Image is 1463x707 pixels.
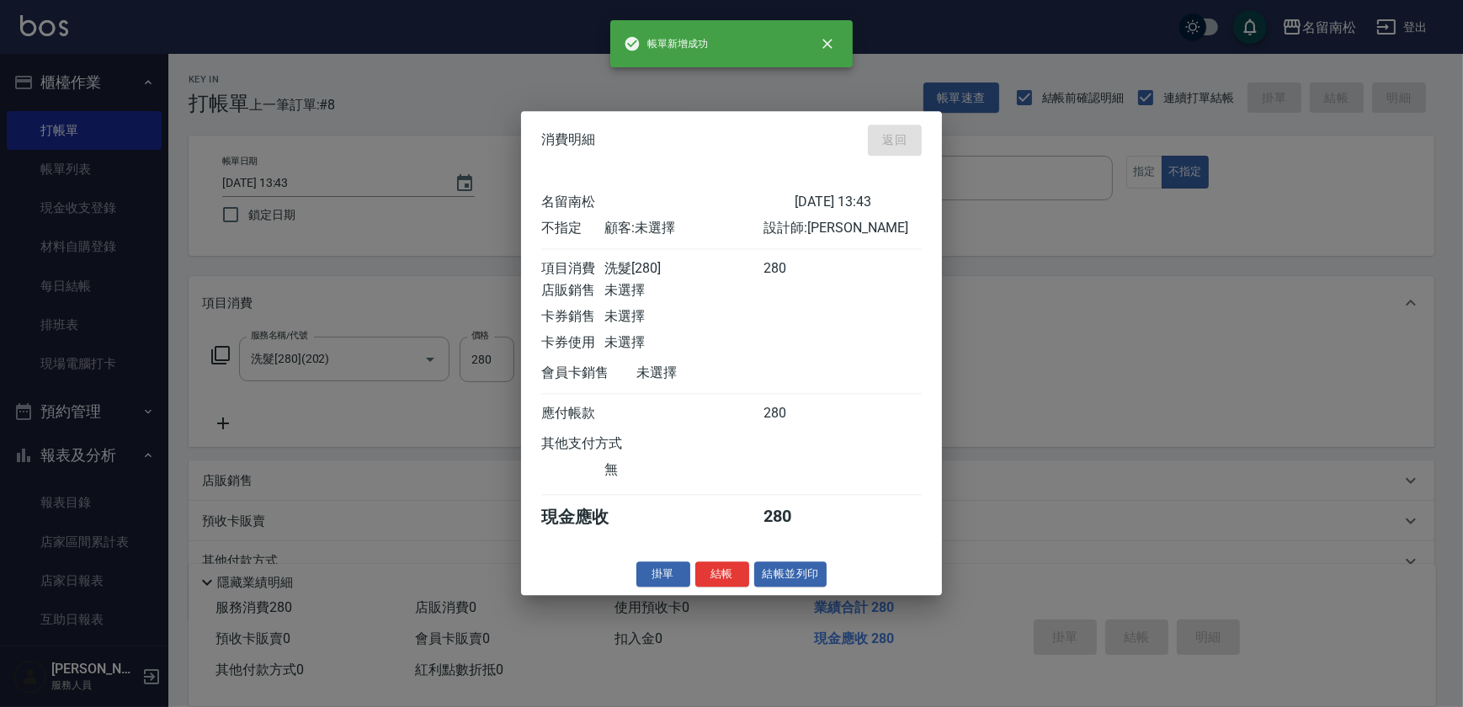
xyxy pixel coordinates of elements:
div: 未選擇 [636,364,795,382]
div: [DATE] 13:43 [795,194,922,211]
div: 280 [763,260,827,278]
span: 消費明細 [541,132,595,149]
div: 項目消費 [541,260,604,278]
div: 其他支付方式 [541,435,668,453]
div: 無 [604,461,763,479]
div: 顧客: 未選擇 [604,220,763,237]
div: 應付帳款 [541,405,604,423]
div: 洗髮[280] [604,260,763,278]
div: 店販銷售 [541,282,604,300]
div: 不指定 [541,220,604,237]
button: 結帳 [695,561,749,587]
span: 帳單新增成功 [624,35,708,52]
div: 設計師: [PERSON_NAME] [763,220,922,237]
div: 卡券銷售 [541,308,604,326]
div: 未選擇 [604,334,763,352]
button: close [809,25,846,62]
div: 280 [763,405,827,423]
div: 名留南松 [541,194,795,211]
div: 卡券使用 [541,334,604,352]
button: 結帳並列印 [754,561,827,587]
button: 掛單 [636,561,690,587]
div: 未選擇 [604,308,763,326]
div: 現金應收 [541,506,636,529]
div: 會員卡銷售 [541,364,636,382]
div: 未選擇 [604,282,763,300]
div: 280 [763,506,827,529]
